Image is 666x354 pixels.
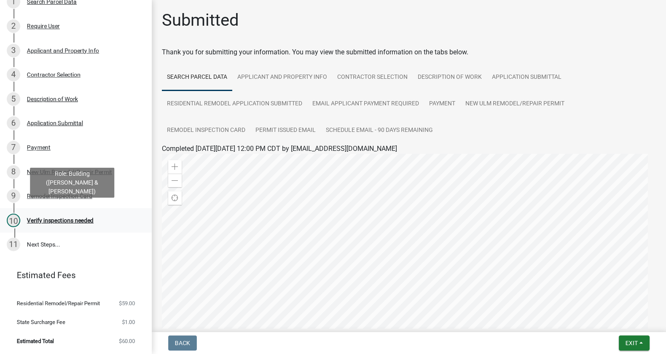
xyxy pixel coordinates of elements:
[7,189,20,203] div: 9
[168,160,182,174] div: Zoom in
[321,117,438,144] a: Schedule Email - 90 Days Remaining
[122,319,135,325] span: $1.00
[460,91,569,118] a: New Ulm Remodel/Repair Permit
[27,23,60,29] div: Require User
[162,117,250,144] a: Remodel Inspection Card
[27,145,51,150] div: Payment
[168,174,182,187] div: Zoom out
[7,19,20,33] div: 2
[332,64,413,91] a: Contractor Selection
[168,335,197,351] button: Back
[7,214,20,227] div: 10
[162,145,397,153] span: Completed [DATE][DATE] 12:00 PM CDT by [EMAIL_ADDRESS][DOMAIN_NAME]
[7,68,20,81] div: 4
[162,10,239,30] h1: Submitted
[7,165,20,179] div: 8
[17,338,54,344] span: Estimated Total
[17,319,65,325] span: State Surcharge Fee
[27,120,83,126] div: Application Submittal
[424,91,460,118] a: Payment
[17,300,100,306] span: Residential Remodel/Repair Permit
[27,169,112,175] div: New Ulm Remodel/Repair Permit
[27,217,94,223] div: Verify inspections needed
[162,91,307,118] a: Residential Remodel Application Submitted
[307,91,424,118] a: Email Applicant Payment Required
[27,72,81,78] div: Contractor Selection
[7,238,20,251] div: 11
[487,64,567,91] a: Application Submittal
[626,340,638,346] span: Exit
[27,193,92,199] div: Remodel Inspection Card
[619,335,650,351] button: Exit
[162,64,232,91] a: Search Parcel Data
[413,64,487,91] a: Description of Work
[162,47,656,57] div: Thank you for submitting your information. You may view the submitted information on the tabs below.
[30,168,114,198] div: Role: Building ([PERSON_NAME] & [PERSON_NAME])
[232,64,332,91] a: Applicant and Property Info
[27,48,99,54] div: Applicant and Property Info
[7,141,20,154] div: 7
[7,116,20,130] div: 6
[175,340,190,346] span: Back
[7,92,20,106] div: 5
[168,191,182,205] div: Find my location
[119,338,135,344] span: $60.00
[119,300,135,306] span: $59.00
[7,267,138,284] a: Estimated Fees
[7,44,20,57] div: 3
[250,117,321,144] a: Permit Issued Email
[27,96,78,102] div: Description of Work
